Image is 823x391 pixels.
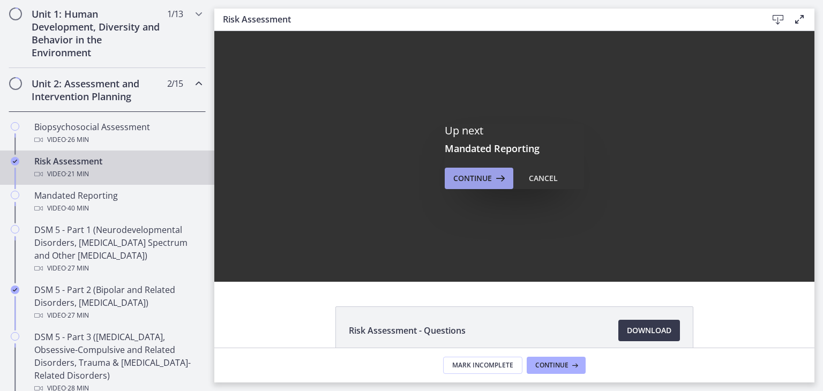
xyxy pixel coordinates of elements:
[34,133,201,146] div: Video
[34,168,201,181] div: Video
[445,168,513,189] button: Continue
[445,124,584,138] p: Up next
[34,283,201,322] div: DSM 5 - Part 2 (Bipolar and Related Disorders, [MEDICAL_DATA])
[167,77,183,90] span: 2 / 15
[445,142,584,155] h3: Mandated Reporting
[349,324,466,337] span: Risk Assessment - Questions
[66,168,89,181] span: · 21 min
[527,357,586,374] button: Continue
[66,309,89,322] span: · 27 min
[32,7,162,59] h2: Unit 1: Human Development, Diversity and Behavior in the Environment
[223,13,750,26] h3: Risk Assessment
[66,133,89,146] span: · 26 min
[618,320,680,341] a: Download
[34,223,201,275] div: DSM 5 - Part 1 (Neurodevelopmental Disorders, [MEDICAL_DATA] Spectrum and Other [MEDICAL_DATA])
[452,361,513,370] span: Mark Incomplete
[34,155,201,181] div: Risk Assessment
[34,202,201,215] div: Video
[66,202,89,215] span: · 40 min
[443,357,522,374] button: Mark Incomplete
[520,168,566,189] button: Cancel
[66,262,89,275] span: · 27 min
[32,77,162,103] h2: Unit 2: Assessment and Intervention Planning
[34,262,201,275] div: Video
[627,324,671,337] span: Download
[529,172,558,185] div: Cancel
[34,309,201,322] div: Video
[167,7,183,20] span: 1 / 13
[535,361,568,370] span: Continue
[453,172,492,185] span: Continue
[34,189,201,215] div: Mandated Reporting
[11,285,19,294] i: Completed
[34,121,201,146] div: Biopsychosocial Assessment
[11,157,19,166] i: Completed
